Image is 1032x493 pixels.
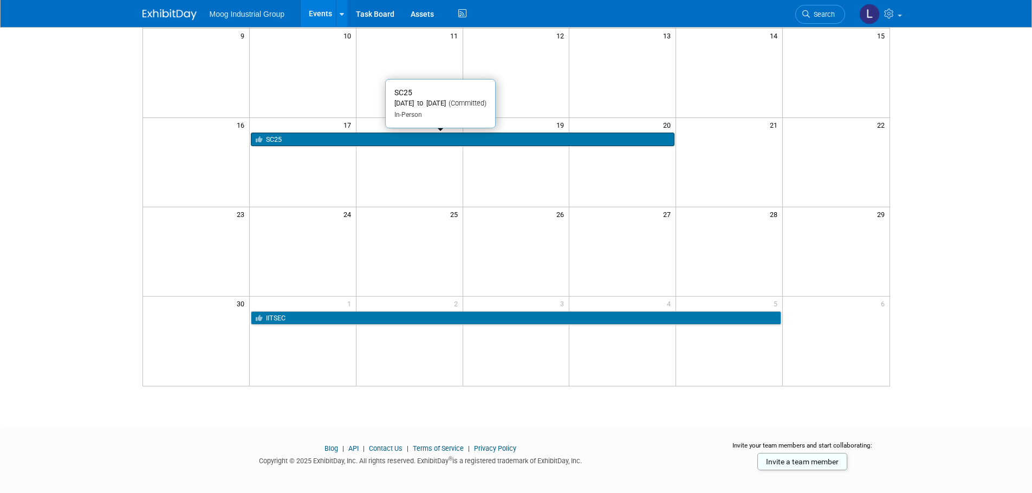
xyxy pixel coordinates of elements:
span: 3 [559,297,569,310]
span: 2 [453,297,463,310]
span: 5 [773,297,782,310]
span: Search [810,10,835,18]
a: Terms of Service [413,444,464,452]
a: Privacy Policy [474,444,516,452]
span: 23 [236,207,249,221]
span: | [404,444,411,452]
span: 21 [769,118,782,132]
span: 29 [876,207,890,221]
span: | [465,444,472,452]
a: Blog [324,444,338,452]
span: 16 [236,118,249,132]
span: 17 [342,118,356,132]
span: 11 [449,29,463,42]
span: 4 [666,297,676,310]
a: Contact Us [369,444,403,452]
a: Invite a team member [757,453,847,470]
span: 22 [876,118,890,132]
span: | [340,444,347,452]
div: Invite your team members and start collaborating: [715,441,890,457]
a: Search [795,5,845,24]
span: 20 [662,118,676,132]
span: 30 [236,297,249,310]
span: 9 [239,29,249,42]
div: [DATE] to [DATE] [394,99,486,108]
span: (Committed) [446,99,486,107]
span: 25 [449,207,463,221]
span: 28 [769,207,782,221]
span: 13 [662,29,676,42]
a: IITSEC [251,311,781,325]
img: ExhibitDay [142,9,197,20]
span: In-Person [394,111,422,119]
img: Laura Reilly [859,4,880,24]
span: 15 [876,29,890,42]
span: Moog Industrial Group [210,10,285,18]
span: 19 [555,118,569,132]
span: SC25 [394,88,412,97]
span: 10 [342,29,356,42]
span: | [360,444,367,452]
span: 1 [346,297,356,310]
span: 24 [342,207,356,221]
span: 26 [555,207,569,221]
span: 27 [662,207,676,221]
div: Copyright © 2025 ExhibitDay, Inc. All rights reserved. ExhibitDay is a registered trademark of Ex... [142,453,699,466]
span: 6 [880,297,890,310]
a: SC25 [251,133,674,147]
span: 12 [555,29,569,42]
a: API [348,444,359,452]
span: 14 [769,29,782,42]
sup: ® [449,456,452,462]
